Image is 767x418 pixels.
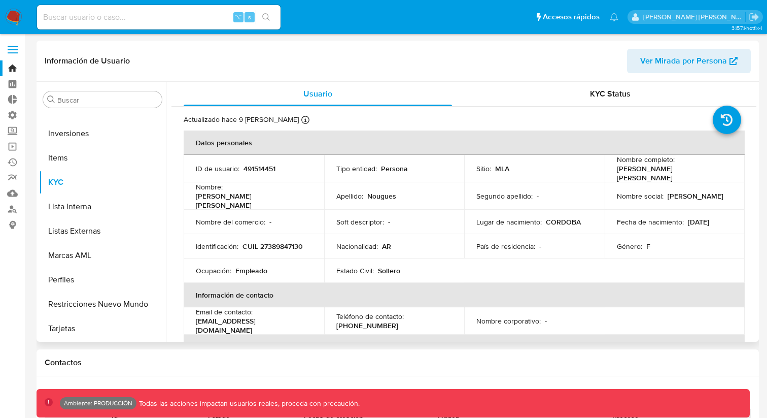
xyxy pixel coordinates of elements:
th: Datos personales [184,131,745,155]
p: Género : [617,242,642,251]
h1: Información de Usuario [45,56,130,66]
p: Sitio : [476,164,491,173]
p: Actualizado hace 9 [PERSON_NAME] [184,115,299,124]
p: Todas las acciones impactan usuarios reales, proceda con precaución. [136,399,360,408]
span: ⌥ [234,12,242,22]
button: search-icon [256,10,276,24]
input: Buscar [57,95,158,105]
p: País de residencia : [476,242,535,251]
span: Ver Mirada por Persona [640,49,727,73]
a: Salir [749,12,759,22]
p: Identificación : [196,242,238,251]
p: Apellido : [336,191,363,201]
p: Ambiente: PRODUCCIÓN [64,401,132,405]
p: [DATE] [688,217,709,227]
p: Teléfono de contacto : [336,312,404,321]
input: Buscar usuario o caso... [37,11,281,24]
p: - [539,242,541,251]
p: Tipo entidad : [336,164,377,173]
button: Marcas AML [39,243,166,268]
p: CORDOBA [546,217,581,227]
p: Empleado [235,266,267,275]
p: Ocupación : [196,266,231,275]
button: Lista Interna [39,195,166,219]
p: AR [382,242,391,251]
button: Tarjetas [39,316,166,341]
p: [PERSON_NAME] [PERSON_NAME] [617,164,729,182]
p: 491514451 [243,164,275,173]
p: [PERSON_NAME] [668,191,723,201]
p: ID de usuario : [196,164,239,173]
p: Segundo apellido : [476,191,533,201]
p: Nacionalidad : [336,242,378,251]
p: - [269,217,271,227]
button: Listas Externas [39,219,166,243]
p: [PERSON_NAME] [PERSON_NAME] [196,191,308,210]
p: CUIL 27389847130 [242,242,303,251]
p: Soltero [378,266,400,275]
p: [EMAIL_ADDRESS][DOMAIN_NAME] [196,316,308,335]
p: Fecha de nacimiento : [617,217,684,227]
p: - [388,217,390,227]
p: Estado Civil : [336,266,374,275]
p: - [545,316,547,326]
button: Perfiles [39,268,166,292]
h1: Contactos [45,358,751,368]
p: Email de contacto : [196,307,253,316]
p: edwin.alonso@mercadolibre.com.co [643,12,746,22]
button: KYC [39,170,166,195]
button: Items [39,146,166,170]
a: Notificaciones [610,13,618,21]
th: Información de contacto [184,283,745,307]
span: Accesos rápidos [543,12,600,22]
p: Persona [381,164,408,173]
span: Usuario [303,88,332,100]
button: Buscar [47,95,55,104]
p: F [646,242,650,251]
button: Inversiones [39,121,166,146]
th: Verificación y cumplimiento [184,335,745,359]
button: Ver Mirada por Persona [627,49,751,73]
p: Soft descriptor : [336,217,384,227]
p: Nombre completo : [617,155,675,164]
p: Nombre del comercio : [196,217,265,227]
p: Nombre : [196,182,223,191]
span: KYC Status [590,88,631,100]
p: [PHONE_NUMBER] [336,321,398,330]
p: Nombre corporativo : [476,316,541,326]
p: Nombre social : [617,191,664,201]
p: Lugar de nacimiento : [476,217,542,227]
p: MLA [495,164,509,173]
p: Nougues [367,191,396,201]
span: s [248,12,251,22]
p: - [537,191,539,201]
button: Restricciones Nuevo Mundo [39,292,166,316]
